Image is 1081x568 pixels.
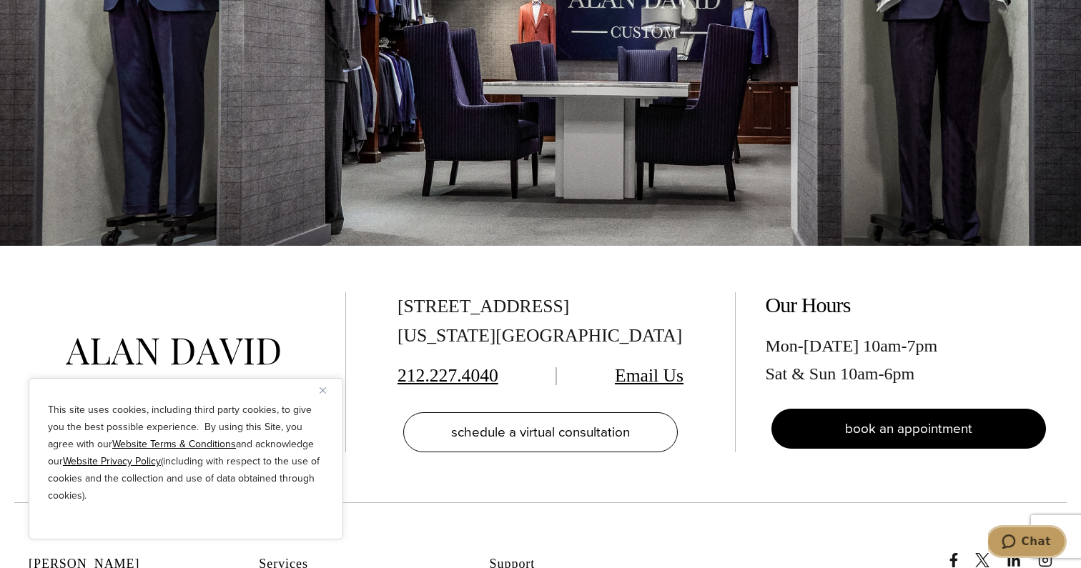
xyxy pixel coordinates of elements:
p: This site uses cookies, including third party cookies, to give you the best possible experience. ... [48,402,324,504]
iframe: Opens a widget where you can chat to one of our agents [988,525,1067,561]
button: Close [320,382,337,399]
a: book an appointment [771,409,1046,449]
a: Website Privacy Policy [63,454,161,469]
a: 212.227.4040 [398,365,498,386]
div: Mon-[DATE] 10am-7pm Sat & Sun 10am-6pm [766,332,1052,387]
a: schedule a virtual consultation [403,412,678,452]
a: x/twitter [975,539,1004,567]
a: Website Terms & Conditions [112,437,236,452]
h2: Our Hours [766,292,1052,318]
span: book an appointment [845,418,972,439]
a: Facebook [947,539,972,567]
img: Close [320,387,326,394]
img: alan david custom [66,338,280,407]
span: schedule a virtual consultation [451,422,630,442]
a: Email Us [615,365,683,386]
div: [STREET_ADDRESS] [US_STATE][GEOGRAPHIC_DATA] [398,292,683,351]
